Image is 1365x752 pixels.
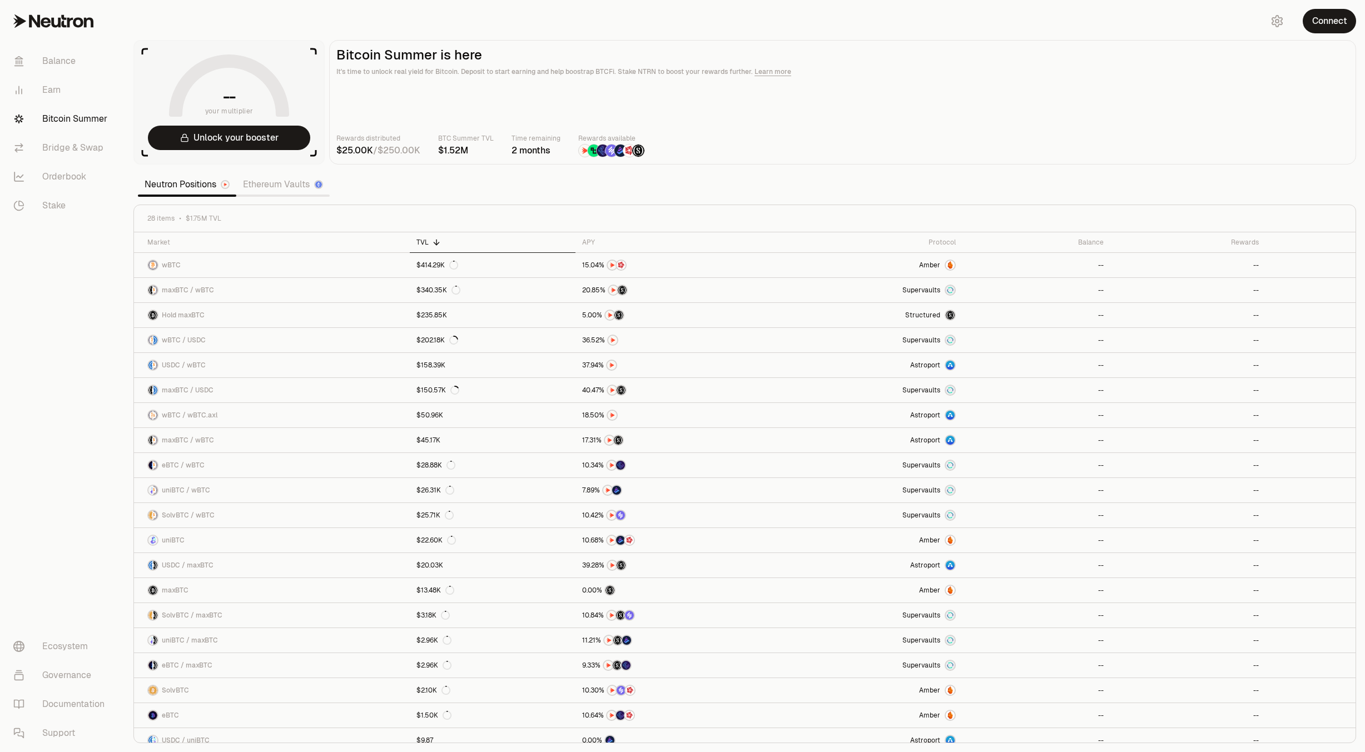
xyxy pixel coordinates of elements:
span: SolvBTC / maxBTC [162,611,222,620]
a: wBTC LogoUSDC LogowBTC / USDC [134,328,410,352]
a: -- [962,328,1111,352]
a: -- [962,303,1111,327]
img: wBTC Logo [148,261,157,270]
img: uniBTC Logo [148,636,152,645]
a: -- [1110,678,1265,703]
a: NTRN [575,353,769,377]
img: Supervaults [946,661,955,670]
img: uniBTC Logo [148,536,157,545]
span: wBTC / wBTC.axl [162,411,217,420]
img: SolvBTC Logo [148,511,152,520]
img: EtherFi Points [622,661,631,670]
img: Supervaults [946,336,955,345]
img: Supervaults [946,486,955,495]
img: wBTC Logo [153,361,157,370]
a: $1.50K [410,703,576,728]
img: EtherFi Points [616,711,625,720]
div: $2.96K [416,661,451,670]
img: NTRN [604,661,613,670]
a: Governance [4,661,120,690]
a: NTRNStructured Points [575,303,769,327]
img: NTRN [607,611,616,620]
img: Amber [946,536,955,545]
img: Structured Points [618,286,627,295]
img: maxBTC Logo [153,561,157,570]
div: $340.35K [416,286,460,295]
a: $2.96K [410,653,576,678]
img: NTRN [608,386,617,395]
a: NTRNStructured PointsEtherFi Points [575,653,769,678]
span: maxBTC / wBTC [162,286,214,295]
a: eBTC LogomaxBTC LogoeBTC / maxBTC [134,653,410,678]
img: Bedrock Diamonds [614,145,627,157]
a: -- [962,603,1111,628]
img: NTRN [608,686,617,695]
a: $45.17K [410,428,576,452]
a: NTRNEtherFi PointsMars Fragments [575,703,769,728]
img: Structured Points [616,611,625,620]
div: $45.17K [416,436,440,445]
img: uniBTC Logo [148,486,152,495]
img: maxBTC Logo [153,661,157,670]
img: Supervaults [946,386,955,395]
a: -- [962,678,1111,703]
img: wBTC Logo [153,436,157,445]
img: NTRN [608,336,617,345]
a: -- [962,703,1111,728]
button: NTRNBedrock Diamonds [582,485,762,496]
img: Mars Fragments [625,536,634,545]
span: Supervaults [902,611,940,620]
span: Amber [919,586,940,595]
button: NTRNEtherFi PointsMars Fragments [582,710,762,721]
img: Lombard Lux [588,145,600,157]
img: eBTC Logo [148,661,152,670]
span: uniBTC [162,536,185,545]
a: $2.10K [410,678,576,703]
img: EtherFi Points [616,461,625,470]
a: -- [962,503,1111,527]
img: SolvBTC Logo [148,686,157,695]
a: SolvBTC LogowBTC LogoSolvBTC / wBTC [134,503,410,527]
a: -- [962,628,1111,653]
img: wBTC Logo [148,411,152,420]
img: USDC Logo [148,561,152,570]
a: -- [962,453,1111,477]
a: Balance [4,47,120,76]
span: wBTC [162,261,181,270]
a: -- [962,478,1111,502]
a: AmberAmber [769,253,962,277]
a: SupervaultsSupervaults [769,503,962,527]
img: eBTC Logo [148,711,157,720]
a: -- [962,403,1111,427]
span: uniBTC / maxBTC [162,636,218,645]
a: Stake [4,191,120,220]
span: Structured [905,311,940,320]
button: NTRNBedrock DiamondsMars Fragments [582,535,762,546]
a: NTRN [575,328,769,352]
div: $150.57K [416,386,459,395]
a: Learn more [755,67,791,76]
div: $2.96K [416,636,451,645]
a: SupervaultsSupervaults [769,378,962,402]
button: NTRNStructured Points [582,560,762,571]
img: NTRN [579,145,591,157]
button: NTRN [582,410,762,421]
span: USDC / maxBTC [162,561,214,570]
a: -- [1110,653,1265,678]
a: -- [1110,428,1265,452]
span: Amber [919,686,940,695]
button: NTRNStructured Points [582,285,762,296]
button: NTRNMars Fragments [582,260,762,271]
span: Astroport [910,361,940,370]
a: Astroport [769,403,962,427]
a: -- [962,428,1111,452]
button: NTRNStructured Points [582,435,762,446]
a: eBTC LogoeBTC [134,703,410,728]
img: Amber [946,586,955,595]
a: SupervaultsSupervaults [769,653,962,678]
img: NTRN [605,436,614,445]
img: NTRN [607,511,616,520]
img: Structured Points [605,586,614,595]
a: uniBTC LogouniBTC [134,528,410,552]
span: wBTC / USDC [162,336,206,345]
